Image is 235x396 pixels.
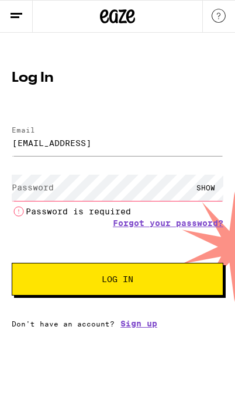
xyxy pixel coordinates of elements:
[12,71,223,85] h1: Log In
[12,319,223,328] div: Don't have an account?
[113,218,223,228] a: Forgot your password?
[12,126,35,134] label: Email
[8,9,96,20] span: Hi. Need any help?
[188,175,223,201] div: SHOW
[12,204,223,218] li: Password is required
[120,319,157,328] a: Sign up
[12,263,223,296] button: Log In
[12,130,223,156] input: Email
[102,275,133,283] span: Log In
[12,183,54,192] label: Password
